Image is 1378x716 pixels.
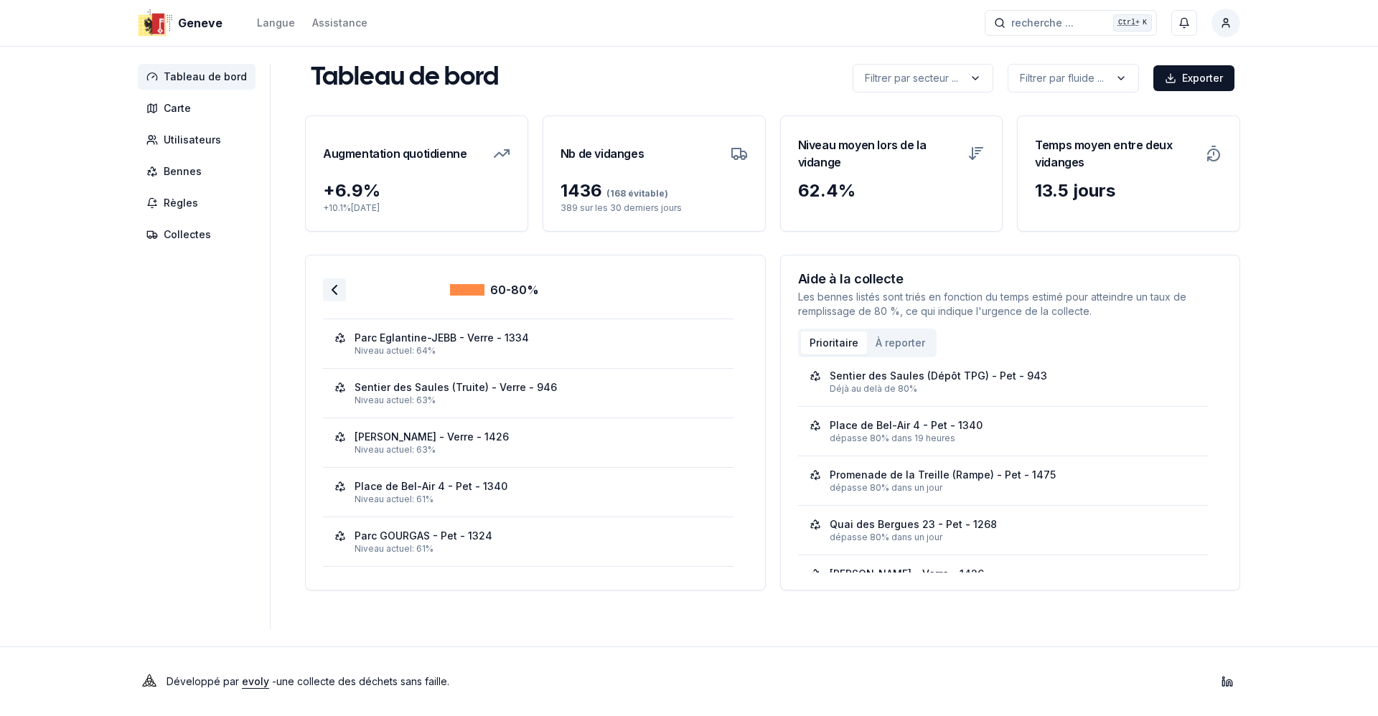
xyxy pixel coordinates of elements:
div: Parc GOURGAS - Pet - 1324 [355,529,492,543]
span: Bennes [164,164,202,179]
span: (168 évitable) [602,188,668,199]
p: Filtrer par fluide ... [1020,71,1104,85]
a: Geneve [138,14,228,32]
p: Filtrer par secteur ... [865,71,958,85]
span: Règles [164,196,198,210]
div: 1436 [561,179,748,202]
button: Exporter [1153,65,1234,91]
a: Collectes [138,222,261,248]
button: Prioritaire [801,331,867,354]
a: Place de Bel-Air 4 - Pet - 1340Niveau actuel: 61% [334,479,722,505]
h3: Niveau moyen lors de la vidange [798,133,960,174]
div: Promenade de la Treille (Rampe) - Pet - 1475 [830,468,1056,482]
a: Tableau de bord [138,64,261,90]
p: + 10.1 % [DATE] [323,202,510,214]
a: Sentier des Saules (Truite) - Verre - 946Niveau actuel: 63% [334,380,722,406]
span: Utilisateurs [164,133,221,147]
div: 13.5 jours [1035,179,1222,202]
span: Collectes [164,227,211,242]
div: Place de Bel-Air 4 - Pet - 1340 [830,418,983,433]
div: dépasse 80% dans un jour [830,482,1197,494]
a: Utilisateurs [138,127,261,153]
h1: Tableau de bord [311,64,499,93]
div: dépasse 80% dans un jour [830,532,1197,543]
h3: Aide à la collecte [798,273,1223,286]
button: À reporter [867,331,934,354]
button: label [1008,64,1139,93]
span: Carte [164,101,191,116]
div: + 6.9 % [323,179,510,202]
div: Sentier des Saules (Dépôt TPG) - Pet - 943 [830,369,1047,383]
h3: Nb de vidanges [561,133,644,174]
h3: Augmentation quotidienne [323,133,467,174]
p: Développé par - une collecte des déchets sans faille . [167,672,449,692]
div: dépasse 80% dans 19 heures [830,433,1197,444]
button: recherche ...Ctrl+K [985,10,1157,36]
div: Niveau actuel: 61% [355,494,722,505]
div: Déjà au delà de 80% [830,383,1197,395]
a: Carte [138,95,261,121]
a: Place de Bel-Air 4 - Pet - 1340dépasse 80% dans 19 heures [810,418,1197,444]
button: Langue [257,14,295,32]
a: [PERSON_NAME] - Verre - 1426 [810,567,1197,593]
div: 62.4 % [798,179,985,202]
div: [PERSON_NAME] - Verre - 1426 [830,567,984,581]
div: Place de Bel-Air 4 - Pet - 1340 [355,479,507,494]
div: Langue [257,16,295,30]
a: Parc Eglantine-JEBB - Verre - 1334Niveau actuel: 64% [334,331,722,357]
span: Geneve [178,14,222,32]
div: Quai des Bergues 23 - Pet - 1268 [830,517,997,532]
img: Evoly Logo [138,670,161,693]
p: Les bennes listés sont triés en fonction du temps estimé pour atteindre un taux de remplissage de... [798,290,1223,319]
img: Geneve Logo [138,6,172,40]
a: evoly [242,675,269,687]
a: [PERSON_NAME] - Verre - 1426Niveau actuel: 63% [334,430,722,456]
p: 389 sur les 30 derniers jours [561,202,748,214]
a: Règles [138,190,261,216]
a: Assistance [312,14,367,32]
button: label [853,64,993,93]
div: Niveau actuel: 61% [355,543,722,555]
div: Niveau actuel: 63% [355,444,722,456]
a: Promenade de la Treille (Rampe) - Pet - 1475dépasse 80% dans un jour [810,468,1197,494]
div: Niveau actuel: 63% [355,395,722,406]
span: Tableau de bord [164,70,247,84]
div: [PERSON_NAME] - Verre - 1426 [355,430,509,444]
div: 60-80% [450,281,539,298]
a: Bennes [138,159,261,184]
h3: Temps moyen entre deux vidanges [1035,133,1196,174]
a: Sentier des Saules (Dépôt TPG) - Pet - 943Déjà au delà de 80% [810,369,1197,395]
a: Parc GOURGAS - Pet - 1324Niveau actuel: 61% [334,529,722,555]
div: Niveau actuel: 64% [355,345,722,357]
a: Quai des Bergues 23 - Pet - 1268dépasse 80% dans un jour [810,517,1197,543]
div: Sentier des Saules (Truite) - Verre - 946 [355,380,557,395]
span: recherche ... [1011,16,1074,30]
div: Parc Eglantine-JEBB - Verre - 1334 [355,331,529,345]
